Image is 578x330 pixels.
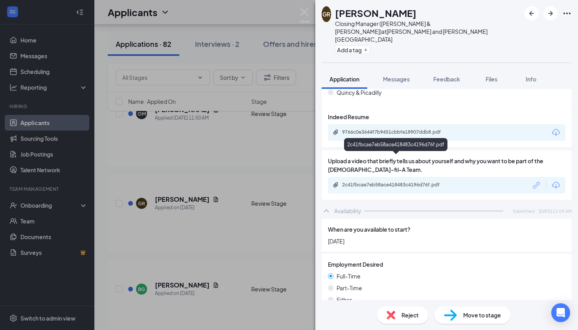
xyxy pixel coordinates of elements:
div: 2c41fbcae7eb58ace418483c4196d76f.pdf [342,182,452,188]
span: Either [337,295,352,304]
svg: Plus [363,48,368,52]
span: Quincy & Picadilly [337,88,382,97]
button: ArrowRight [543,6,558,20]
div: Closing Manager ([PERSON_NAME] & [PERSON_NAME]) at [PERSON_NAME] and [PERSON_NAME][GEOGRAPHIC_DATA] [335,20,521,43]
span: Feedback [433,76,460,83]
span: Files [486,76,497,83]
a: Paperclip9766c0e3644f7b9451cbbfe18907ddb8.pdf [333,129,460,136]
span: Upload a video that briefly tells us about yourself and why you want to be part of the [DEMOGRAPH... [328,157,565,174]
h1: [PERSON_NAME] [335,6,416,20]
svg: Ellipses [562,9,572,18]
span: Messages [383,76,410,83]
svg: Paperclip [333,129,339,135]
div: 9766c0e3644f7b9451cbbfe18907ddb8.pdf [342,129,452,135]
span: Employment Desired [328,260,383,269]
svg: ChevronUp [322,206,331,216]
span: Submitted: [513,208,536,214]
span: When are you available to start? [328,225,410,234]
div: 2c41fbcae7eb58ace418483c4196d76f.pdf [344,138,447,151]
span: Reject [401,311,419,319]
span: Application [329,76,359,83]
span: Info [526,76,536,83]
svg: Link [532,180,542,190]
svg: ArrowRight [546,9,555,18]
div: Availability [334,207,361,215]
svg: Download [551,128,561,137]
span: [DATE] [328,237,565,245]
div: Open Intercom Messenger [551,303,570,322]
span: Full-Time [337,272,361,280]
svg: ArrowLeftNew [527,9,536,18]
span: Move to stage [463,311,501,319]
span: [DATE] 12:09 AM [539,208,572,214]
svg: Paperclip [333,182,339,188]
div: GR [322,10,330,18]
button: ArrowLeftNew [525,6,539,20]
button: PlusAdd a tag [335,46,370,54]
svg: Download [551,181,561,190]
a: Paperclip2c41fbcae7eb58ace418483c4196d76f.pdf [333,182,460,189]
span: Part-Time [337,284,362,292]
span: Indeed Resume [328,112,369,121]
